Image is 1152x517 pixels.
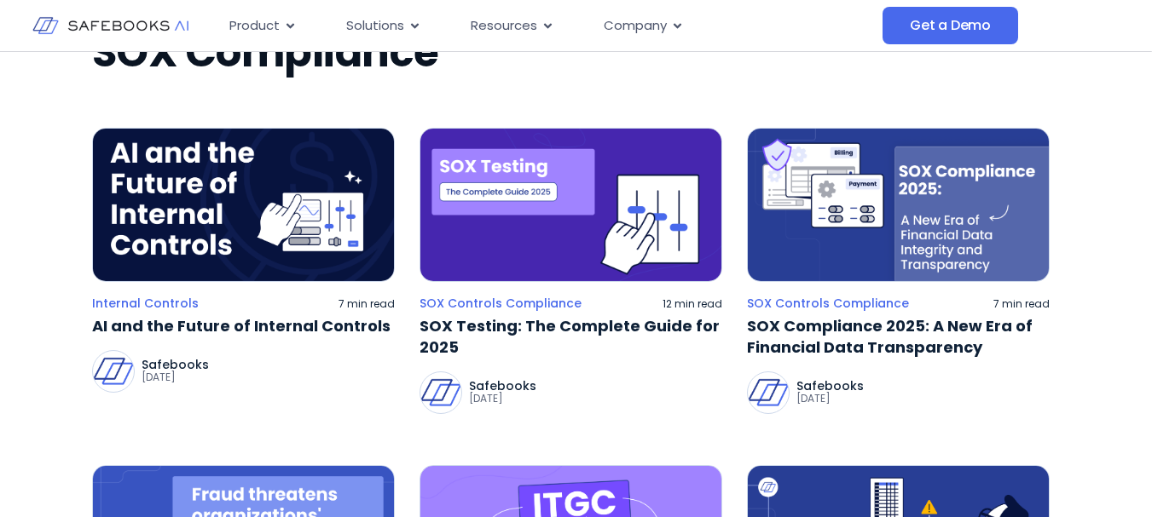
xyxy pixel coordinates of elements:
p: [DATE] [796,392,864,405]
h2: SOX Compliance [92,29,1061,77]
a: SOX Testing: The Complete Guide for 2025 [420,315,722,358]
nav: Menu [216,9,883,43]
p: [DATE] [469,392,536,405]
p: Safebooks [469,380,536,392]
span: Solutions [346,16,404,36]
a: Get a Demo [883,7,1018,44]
a: SOX Controls Compliance [747,296,909,311]
p: 7 min read [339,297,395,311]
img: Safebooks [420,372,461,413]
a: AI and the Future of Internal Controls [92,315,395,336]
img: a hand touching a sheet of paper with the words sox testing on it [420,128,722,282]
span: Company [604,16,667,36]
a: SOX Compliance 2025: A New Era of Financial Data Transparency [747,315,1050,358]
p: 7 min read [993,297,1050,311]
span: Product [229,16,280,36]
p: Safebooks [796,380,864,392]
img: Safebooks [748,372,789,413]
img: a new era of financial data integity and transparency [747,128,1050,282]
span: Resources [471,16,537,36]
div: Menu Toggle [216,9,883,43]
p: [DATE] [142,371,209,384]
img: Safebooks [93,351,134,392]
p: Safebooks [142,359,209,371]
a: Internal Controls [92,296,199,311]
span: Get a Demo [910,17,991,34]
a: SOX Controls Compliance [420,296,582,311]
p: 12 min read [663,297,722,311]
img: a hand holding a piece of paper with the words,'a and the future [92,128,395,282]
